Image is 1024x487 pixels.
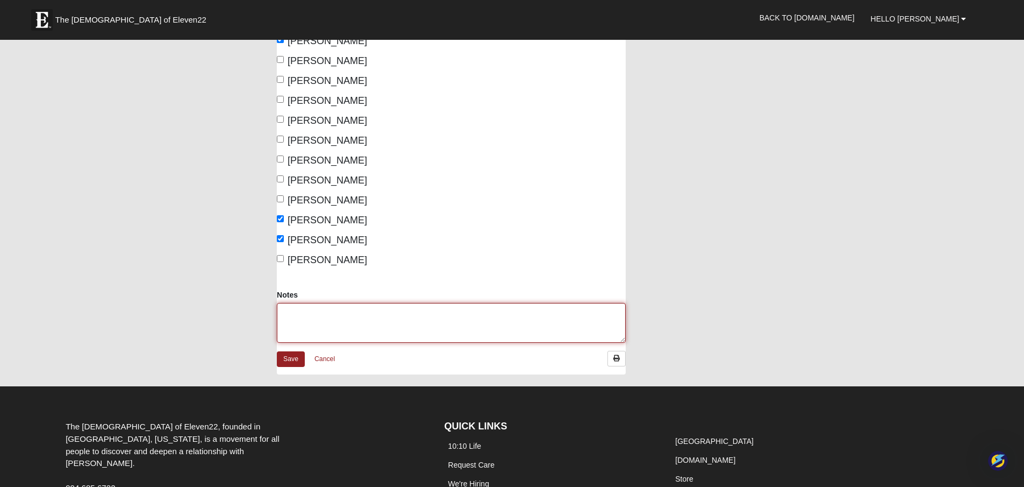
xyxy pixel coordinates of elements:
[288,135,367,146] span: [PERSON_NAME]
[277,215,284,222] input: [PERSON_NAME]
[288,115,367,126] span: [PERSON_NAME]
[675,456,735,464] a: [DOMAIN_NAME]
[55,15,206,25] span: The [DEMOGRAPHIC_DATA] of Eleven22
[448,442,482,450] a: 10:10 Life
[277,195,284,202] input: [PERSON_NAME]
[445,421,656,433] h4: QUICK LINKS
[277,255,284,262] input: [PERSON_NAME]
[288,175,367,186] span: [PERSON_NAME]
[288,235,367,245] span: [PERSON_NAME]
[288,36,367,46] span: [PERSON_NAME]
[277,156,284,163] input: [PERSON_NAME]
[31,9,53,31] img: Eleven22 logo
[26,4,241,31] a: The [DEMOGRAPHIC_DATA] of Eleven22
[288,215,367,225] span: [PERSON_NAME]
[448,461,495,469] a: Request Care
[288,55,367,66] span: [PERSON_NAME]
[277,76,284,83] input: [PERSON_NAME]
[277,56,284,63] input: [PERSON_NAME]
[277,351,305,367] a: Save
[307,351,342,368] a: Cancel
[607,351,626,366] a: Print Attendance Roster
[675,437,754,446] a: [GEOGRAPHIC_DATA]
[871,15,959,23] span: Hello [PERSON_NAME]
[863,5,975,32] a: Hello [PERSON_NAME]
[277,96,284,103] input: [PERSON_NAME]
[751,4,863,31] a: Back to [DOMAIN_NAME]
[277,136,284,143] input: [PERSON_NAME]
[288,195,367,206] span: [PERSON_NAME]
[288,255,367,265] span: [PERSON_NAME]
[288,75,367,86] span: [PERSON_NAME]
[277,235,284,242] input: [PERSON_NAME]
[277,290,298,300] label: Notes
[277,175,284,182] input: [PERSON_NAME]
[288,155,367,166] span: [PERSON_NAME]
[288,95,367,106] span: [PERSON_NAME]
[277,116,284,123] input: [PERSON_NAME]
